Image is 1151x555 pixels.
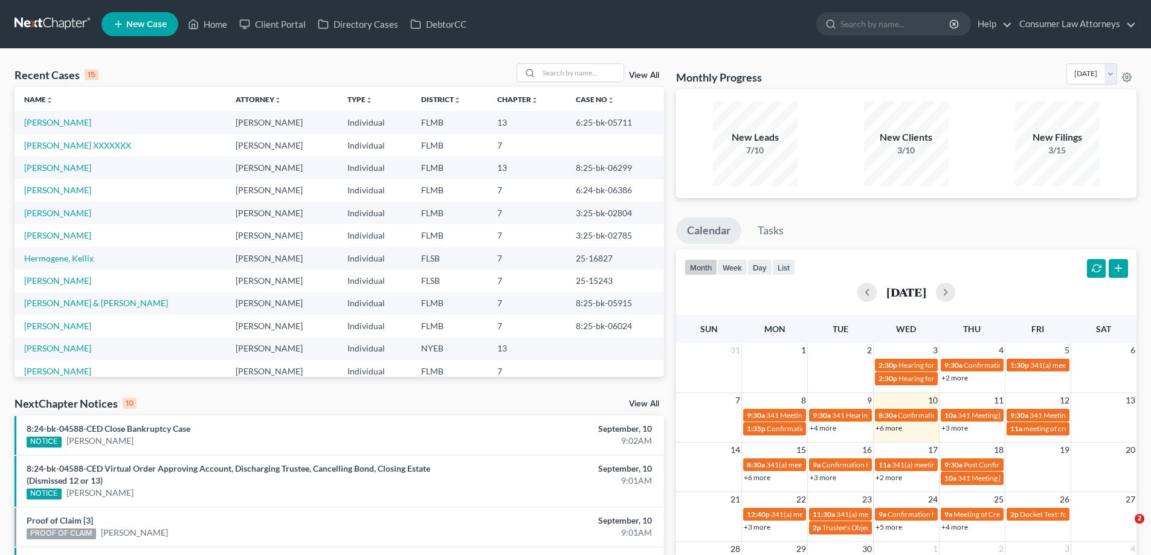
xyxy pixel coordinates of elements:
span: Confirmation Hearing [PERSON_NAME] [964,361,1091,370]
td: 6:24-bk-06386 [566,179,664,202]
div: Recent Cases [15,68,98,82]
a: Proof of Claim [3] [27,515,93,525]
span: 341(a) meeting for [PERSON_NAME] [836,510,953,519]
span: 20 [1124,443,1136,457]
td: [PERSON_NAME] [226,247,338,269]
span: 6 [1129,343,1136,358]
div: New Clients [864,130,949,144]
span: 1:35p [747,424,766,433]
a: Client Portal [233,13,312,35]
span: 2 [866,343,873,358]
a: Tasks [747,217,795,244]
td: 13 [488,111,566,133]
td: Individual [338,292,411,315]
iframe: Intercom live chat [1110,514,1139,543]
a: Consumer Law Attorneys [1013,13,1136,35]
td: FLSB [411,269,488,292]
span: 1:30p [1010,361,1029,370]
span: Hearing for [PERSON_NAME] & [PERSON_NAME] [898,361,1057,370]
input: Search by name... [840,13,951,35]
td: 3:25-bk-02804 [566,202,664,224]
i: unfold_more [46,97,53,104]
span: 8:30a [747,460,765,469]
span: 24 [927,492,939,507]
a: 8:24-bk-04588-CED Close Bankruptcy Case [27,423,190,434]
span: 11a [1010,424,1022,433]
span: 27 [1124,492,1136,507]
span: 11 [993,393,1005,408]
a: [PERSON_NAME] [24,117,91,127]
span: 7 [734,393,741,408]
td: Individual [338,360,411,382]
span: 16 [861,443,873,457]
span: Fri [1031,324,1044,334]
td: 7 [488,360,566,382]
td: FLMB [411,179,488,202]
a: View All [629,71,659,80]
span: 341(a) meeting for [PERSON_NAME] [1030,361,1147,370]
span: 341 Meeting [PERSON_NAME] [766,411,864,420]
td: NYEB [411,338,488,360]
a: +2 more [875,473,902,482]
td: Individual [338,179,411,202]
span: 9:30a [747,411,765,420]
td: Individual [338,315,411,337]
span: Confirmation Hearing for [PERSON_NAME], III [822,460,970,469]
span: 12 [1059,393,1071,408]
td: 7 [488,269,566,292]
span: 11a [879,460,891,469]
span: 8 [800,393,807,408]
td: [PERSON_NAME] [226,338,338,360]
input: Search by name... [539,64,624,82]
a: 8:24-bk-04588-CED Virtual Order Approving Account, Discharging Trustee, Cancelling Bond, Closing ... [27,463,430,486]
td: Individual [338,111,411,133]
a: +4 more [810,423,836,432]
span: 9:30a [813,411,831,420]
span: 10a [944,473,956,483]
a: Typeunfold_more [347,95,373,104]
a: +3 more [744,522,770,531]
a: [PERSON_NAME] [24,275,91,286]
td: 8:25-bk-05915 [566,292,664,315]
div: New Leads [713,130,798,144]
div: NextChapter Notices [15,396,137,411]
span: 2p [813,523,821,532]
span: Confirmation hearing for [DEMOGRAPHIC_DATA][PERSON_NAME] [888,510,1104,519]
td: FLMB [411,111,488,133]
div: 15 [85,69,98,80]
a: +3 more [941,423,968,432]
a: [PERSON_NAME] [24,366,91,376]
button: day [747,259,772,275]
a: +6 more [744,473,770,482]
td: [PERSON_NAME] [226,360,338,382]
div: PROOF OF CLAIM [27,528,96,539]
td: 25-15243 [566,269,664,292]
span: 4 [998,343,1005,358]
a: Attorneyunfold_more [236,95,282,104]
a: [PERSON_NAME] [24,343,91,353]
a: [PERSON_NAME] [66,435,134,447]
a: Calendar [676,217,741,244]
i: unfold_more [607,97,614,104]
span: Sat [1096,324,1111,334]
div: NOTICE [27,437,62,448]
span: 341 Meeting [PERSON_NAME] [958,473,1056,483]
span: 21 [729,492,741,507]
span: 341 Meeting [PERSON_NAME] [1030,411,1127,420]
span: 17 [927,443,939,457]
td: Individual [338,224,411,246]
td: [PERSON_NAME] [226,202,338,224]
span: 9:30a [1010,411,1028,420]
a: [PERSON_NAME] [24,321,91,331]
td: Individual [338,269,411,292]
span: 341 Hearing for [PERSON_NAME], [GEOGRAPHIC_DATA] [832,411,1016,420]
span: Thu [963,324,981,334]
span: 9a [879,510,886,519]
span: 11:30a [813,510,835,519]
td: 8:25-bk-06299 [566,156,664,179]
a: Help [972,13,1012,35]
td: 25-16827 [566,247,664,269]
span: Meeting of Creditors for [PERSON_NAME] [953,510,1088,519]
td: Individual [338,247,411,269]
span: Confirmation Hearing [PERSON_NAME] [898,411,1025,420]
